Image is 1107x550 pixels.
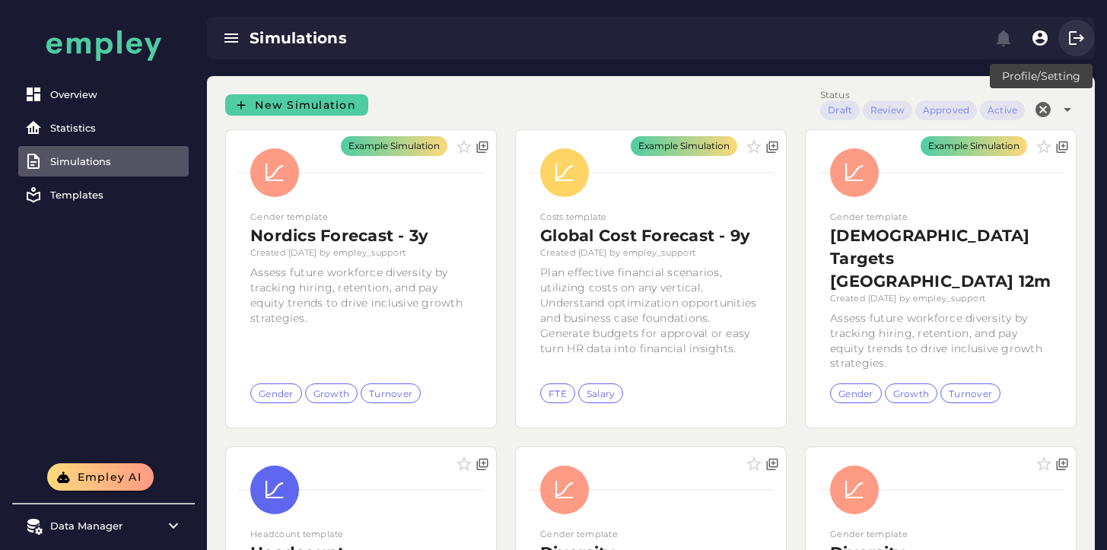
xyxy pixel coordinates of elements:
div: Data Manager [50,520,157,532]
span: Empley AI [76,470,142,484]
div: Overview [50,88,183,100]
div: Active [988,103,1017,117]
i: Clear Status [1034,100,1052,119]
div: Review [870,103,905,117]
a: Statistics [18,113,189,143]
div: Simulations [50,155,183,167]
div: Approved [923,103,969,117]
span: New Simulation [254,98,356,112]
div: Draft [828,103,852,117]
div: Templates [50,189,183,201]
a: Simulations [18,146,189,176]
a: Overview [18,79,189,110]
a: New Simulation [225,94,368,116]
div: Simulations [250,27,618,49]
a: Templates [18,180,189,210]
div: Statistics [50,122,183,134]
button: Empley AI [47,463,154,491]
